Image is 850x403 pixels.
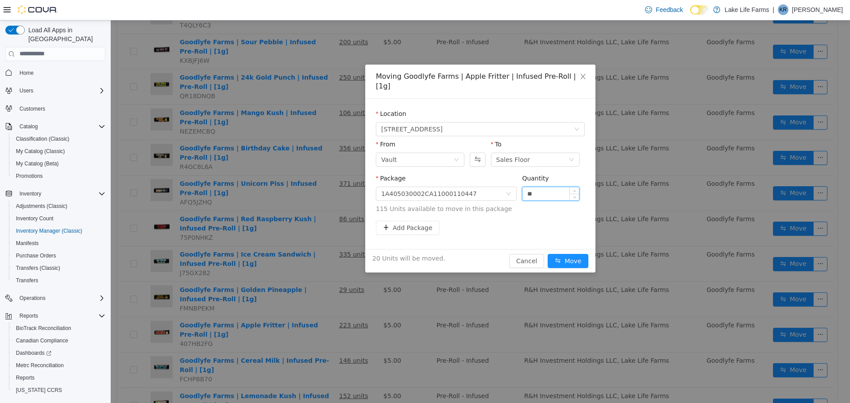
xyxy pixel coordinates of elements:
input: Quantity [412,167,468,180]
button: Adjustments (Classic) [9,200,109,212]
label: To [380,120,391,127]
i: icon: down [458,137,464,143]
span: Purchase Orders [16,252,56,259]
img: Cova [18,5,58,14]
span: Canadian Compliance [16,337,68,344]
span: Metrc Reconciliation [12,360,105,371]
span: Dashboards [12,348,105,358]
span: BioTrack Reconciliation [16,325,71,332]
span: Catalog [19,123,38,130]
button: My Catalog (Beta) [9,157,109,170]
button: Promotions [9,170,109,182]
span: Transfers (Classic) [12,263,105,273]
span: My Catalog (Beta) [12,158,105,169]
button: [US_STATE] CCRS [9,384,109,396]
a: Feedback [641,1,686,19]
button: My Catalog (Classic) [9,145,109,157]
a: Home [16,68,37,78]
label: Location [265,90,296,97]
span: Users [16,85,105,96]
button: Operations [2,292,109,304]
a: Promotions [12,171,46,181]
button: icon: plusAdd Package [265,200,329,215]
p: | [773,4,774,15]
button: Reports [2,310,109,322]
a: Inventory Manager (Classic) [12,226,86,236]
span: KR [780,4,787,15]
span: Transfers [16,277,38,284]
span: My Catalog (Classic) [12,146,105,157]
span: Inventory Count [12,213,105,224]
span: 20 Units will be moved. [262,234,334,243]
button: Reports [16,311,42,321]
span: Reports [16,311,105,321]
span: Canadian Compliance [12,335,105,346]
a: Classification (Classic) [12,134,73,144]
div: Moving Goodlyfe Farms | Apple Fritter | Infused Pre-Roll | [1g] [265,51,474,71]
a: Dashboards [9,347,109,359]
button: Inventory Manager (Classic) [9,225,109,237]
div: Sales Floor [386,133,420,146]
span: Inventory [19,190,41,197]
span: Catalog [16,121,105,132]
a: Customers [16,104,49,114]
button: BioTrack Reconciliation [9,322,109,334]
button: Catalog [2,120,109,133]
a: Dashboards [12,348,55,358]
a: Manifests [12,238,42,249]
span: 4116 17 Mile Road [270,102,332,115]
a: My Catalog (Classic) [12,146,69,157]
i: icon: close [469,53,476,60]
span: BioTrack Reconciliation [12,323,105,334]
i: icon: down [464,106,469,112]
span: Increase Value [459,167,468,173]
button: Users [2,84,109,97]
button: icon: swapMove [437,234,478,248]
button: Customers [2,102,109,115]
span: Inventory Manager (Classic) [12,226,105,236]
span: Customers [16,103,105,114]
button: Cancel [398,234,433,248]
i: icon: up [462,169,465,172]
i: icon: down [462,176,465,179]
span: Home [19,69,34,77]
span: Classification (Classic) [16,135,70,142]
button: Purchase Orders [9,249,109,262]
button: Inventory Count [9,212,109,225]
label: Package [265,154,295,161]
span: My Catalog (Beta) [16,160,59,167]
a: [US_STATE] CCRS [12,385,66,395]
span: Customers [19,105,45,112]
div: 1A405030002CA11000110447 [270,167,366,180]
span: Inventory [16,188,105,199]
span: 115 Units available to move in this package [265,184,474,193]
div: Vault [270,133,286,146]
div: Kate Rossow [778,4,788,15]
span: Metrc Reconciliation [16,362,64,369]
span: Manifests [16,240,39,247]
a: Adjustments (Classic) [12,201,71,211]
span: Reports [16,374,35,381]
span: Feedback [656,5,683,14]
span: Reports [12,372,105,383]
span: Load All Apps in [GEOGRAPHIC_DATA] [25,26,105,43]
label: From [265,120,285,127]
span: Dashboards [16,349,51,357]
a: Inventory Count [12,213,57,224]
button: Reports [9,372,109,384]
a: Metrc Reconciliation [12,360,67,371]
i: icon: down [343,137,348,143]
button: Close [460,44,485,69]
a: Reports [12,372,38,383]
button: Inventory [2,188,109,200]
span: Adjustments (Classic) [16,203,67,210]
span: Manifests [12,238,105,249]
span: My Catalog (Classic) [16,148,65,155]
button: Swap [359,132,375,146]
span: Home [16,67,105,78]
p: Lake Life Farms [725,4,769,15]
button: Classification (Classic) [9,133,109,145]
span: Inventory Manager (Classic) [16,227,82,234]
button: Inventory [16,188,45,199]
p: [PERSON_NAME] [792,4,843,15]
